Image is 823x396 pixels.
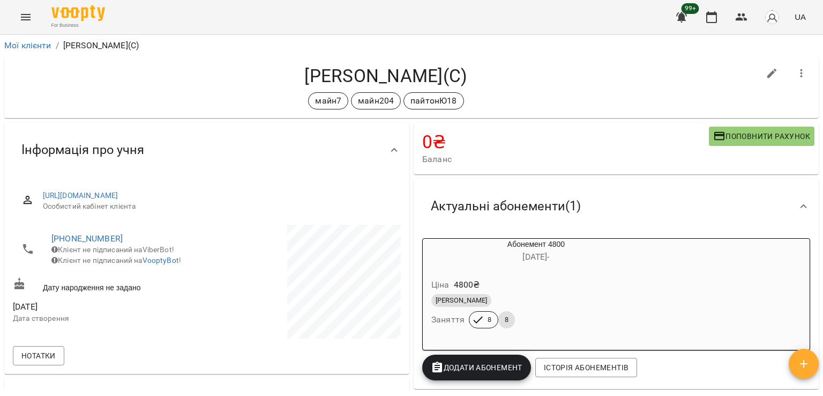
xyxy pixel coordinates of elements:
img: Voopty Logo [51,5,105,21]
span: For Business [51,22,105,29]
span: 8 [498,315,515,325]
button: Поповнити рахунок [709,127,814,146]
span: UA [795,11,806,23]
a: [URL][DOMAIN_NAME] [43,191,118,200]
span: Додати Абонемент [431,361,522,374]
span: Баланс [422,153,709,166]
span: Інформація про учня [21,142,144,158]
span: Актуальні абонементи ( 1 ) [431,198,581,215]
p: Дата створення [13,313,205,324]
h6: Заняття [431,312,465,327]
a: [PHONE_NUMBER] [51,233,123,244]
span: Нотатки [21,349,56,362]
a: VooptyBot [143,256,179,265]
span: [PERSON_NAME] [431,296,491,305]
p: майн7 [315,94,341,107]
h6: Ціна [431,277,450,292]
span: Поповнити рахунок [713,130,810,143]
h4: 0 ₴ [422,131,709,153]
span: [DATE] [13,300,205,313]
button: Абонемент 4800[DATE]- Ціна4800₴[PERSON_NAME]Заняття88 [423,239,649,341]
div: Абонемент 4800 [423,239,649,265]
span: 8 [481,315,498,325]
span: Особистий кабінет клієнта [43,201,392,212]
p: 4800 ₴ [454,278,480,291]
button: UA [790,7,810,27]
span: Історія абонементів [544,361,629,374]
div: Інформація про учня [4,122,409,178]
span: Клієнт не підписаний на ! [51,256,181,265]
img: avatar_s.png [765,10,780,25]
li: / [56,39,59,52]
p: пайтонЮ18 [410,94,457,107]
div: майн204 [351,92,401,109]
button: Menu [13,4,39,30]
button: Нотатки [13,346,64,365]
span: Клієнт не підписаний на ViberBot! [51,245,174,254]
nav: breadcrumb [4,39,819,52]
button: Додати Абонемент [422,355,531,380]
div: пайтонЮ18 [403,92,463,109]
div: майн7 [308,92,348,109]
p: [PERSON_NAME](С) [63,39,139,52]
h4: [PERSON_NAME](С) [13,65,759,87]
span: 99+ [682,3,699,14]
div: Актуальні абонементи(1) [414,179,819,234]
div: Дату народження не задано [11,275,207,295]
span: [DATE] - [522,252,549,262]
a: Мої клієнти [4,40,51,50]
button: Історія абонементів [535,358,637,377]
p: майн204 [358,94,394,107]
